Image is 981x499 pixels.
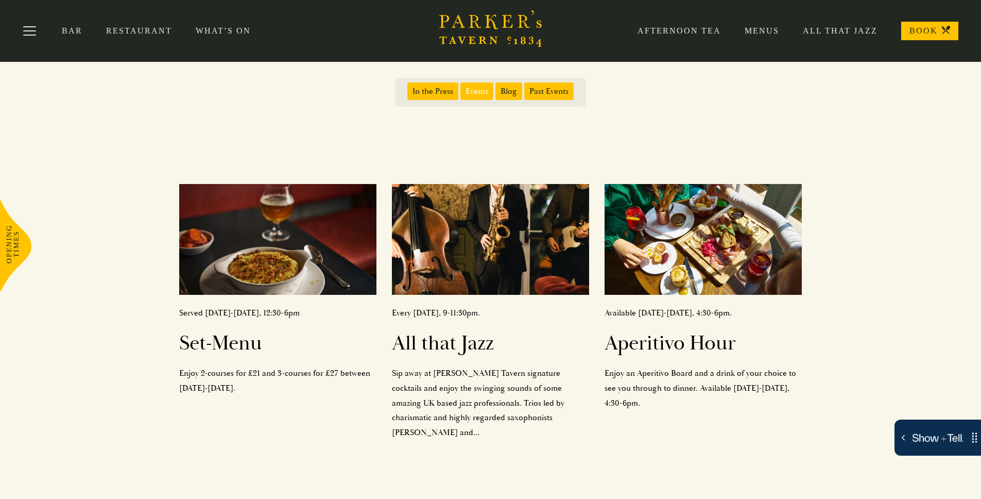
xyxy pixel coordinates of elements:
[392,184,589,440] a: Every [DATE], 9-11:30pm.All that JazzSip away at [PERSON_NAME] Tavern signature cocktails and enj...
[407,82,458,100] span: In the Press
[179,331,376,356] h2: Set-Menu
[605,366,802,410] p: Enjoy an Aperitivo Board and a drink of your choice to see you through to dinner. Available [DATE...
[179,366,376,396] p: Enjoy 2-courses for £21 and 3-courses for £27 between [DATE]-[DATE].
[605,306,802,321] p: Available [DATE]-[DATE], 4:30-6pm.
[605,331,802,356] h2: Aperitivo Hour
[392,331,589,356] h2: All that Jazz
[605,184,802,411] a: Available [DATE]-[DATE], 4:30-6pm.Aperitivo HourEnjoy an Aperitivo Board and a drink of your choi...
[179,306,376,321] p: Served [DATE]-[DATE], 12:30-6pm
[179,184,376,396] a: Served [DATE]-[DATE], 12:30-6pmSet-MenuEnjoy 2-courses for £21 and 3-courses for £27 between [DAT...
[392,366,589,440] p: Sip away at [PERSON_NAME] Tavern signature cocktails and enjoy the swinging sounds of some amazin...
[495,82,522,100] span: Blog
[460,82,493,100] span: Events
[524,82,574,100] span: Past Events
[392,306,589,321] p: Every [DATE], 9-11:30pm.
